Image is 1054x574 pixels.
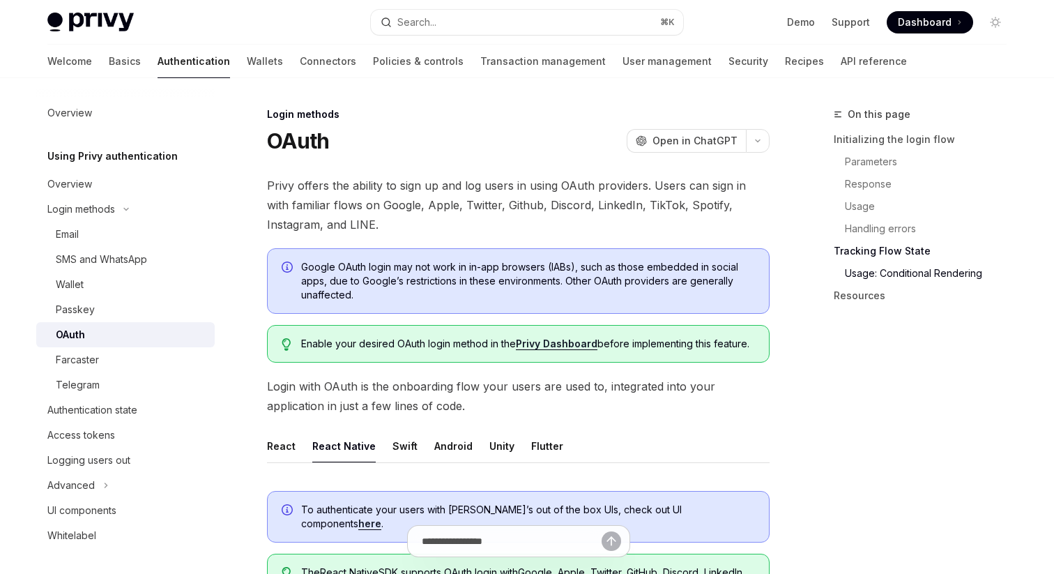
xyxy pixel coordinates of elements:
[36,473,215,498] button: Toggle Advanced section
[301,337,755,351] span: Enable your desired OAuth login method in the before implementing this feature.
[109,45,141,78] a: Basics
[834,128,1018,151] a: Initializing the login flow
[36,322,215,347] a: OAuth
[489,430,514,462] div: Unity
[422,526,602,557] input: Ask a question...
[56,352,99,368] div: Farcaster
[47,148,178,165] h5: Using Privy authentication
[56,326,85,343] div: OAuth
[785,45,824,78] a: Recipes
[887,11,973,33] a: Dashboard
[434,430,473,462] div: Android
[267,176,770,234] span: Privy offers the ability to sign up and log users in using OAuth providers. Users can sign in wit...
[36,222,215,247] a: Email
[834,240,1018,262] a: Tracking Flow State
[728,45,768,78] a: Security
[56,377,100,393] div: Telegram
[36,398,215,423] a: Authentication state
[267,107,770,121] div: Login methods
[358,518,381,530] a: here
[56,301,95,318] div: Passkey
[623,45,712,78] a: User management
[36,197,215,222] button: Toggle Login methods section
[56,276,84,293] div: Wallet
[56,251,147,268] div: SMS and WhatsApp
[392,430,418,462] div: Swift
[36,172,215,197] a: Overview
[898,15,952,29] span: Dashboard
[267,128,329,153] h1: OAuth
[282,338,291,351] svg: Tip
[602,531,621,551] button: Send message
[36,247,215,272] a: SMS and WhatsApp
[267,377,770,416] span: Login with OAuth is the onboarding flow your users are used to, integrated into your application ...
[516,338,597,350] a: Privy Dashboard
[300,45,356,78] a: Connectors
[848,106,910,123] span: On this page
[47,45,92,78] a: Welcome
[627,129,746,153] button: Open in ChatGPT
[47,13,134,32] img: light logo
[652,134,738,148] span: Open in ChatGPT
[480,45,606,78] a: Transaction management
[787,15,815,29] a: Demo
[531,430,563,462] div: Flutter
[247,45,283,78] a: Wallets
[373,45,464,78] a: Policies & controls
[36,423,215,448] a: Access tokens
[47,201,115,218] div: Login methods
[267,430,296,462] div: React
[47,402,137,418] div: Authentication state
[56,226,79,243] div: Email
[834,285,1018,307] a: Resources
[47,502,116,519] div: UI components
[47,452,130,469] div: Logging users out
[301,260,755,302] span: Google OAuth login may not work in in-app browsers (IABs), such as those embedded in social apps,...
[834,195,1018,218] a: Usage
[36,272,215,297] a: Wallet
[841,45,907,78] a: API reference
[36,448,215,473] a: Logging users out
[834,173,1018,195] a: Response
[47,176,92,192] div: Overview
[660,17,675,28] span: ⌘ K
[312,430,376,462] div: React Native
[47,105,92,121] div: Overview
[282,262,296,275] svg: Info
[832,15,870,29] a: Support
[47,427,115,444] div: Access tokens
[36,523,215,548] a: Whitelabel
[36,498,215,523] a: UI components
[282,504,296,518] svg: Info
[834,151,1018,173] a: Parameters
[47,477,95,494] div: Advanced
[371,10,683,35] button: Open search
[36,347,215,372] a: Farcaster
[36,100,215,126] a: Overview
[984,11,1007,33] button: Toggle dark mode
[834,218,1018,240] a: Handling errors
[301,503,755,531] span: To authenticate your users with [PERSON_NAME]’s out of the box UIs, check out UI components .
[36,297,215,322] a: Passkey
[36,372,215,398] a: Telegram
[397,14,436,31] div: Search...
[834,262,1018,285] a: Usage: Conditional Rendering
[47,527,96,544] div: Whitelabel
[158,45,230,78] a: Authentication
